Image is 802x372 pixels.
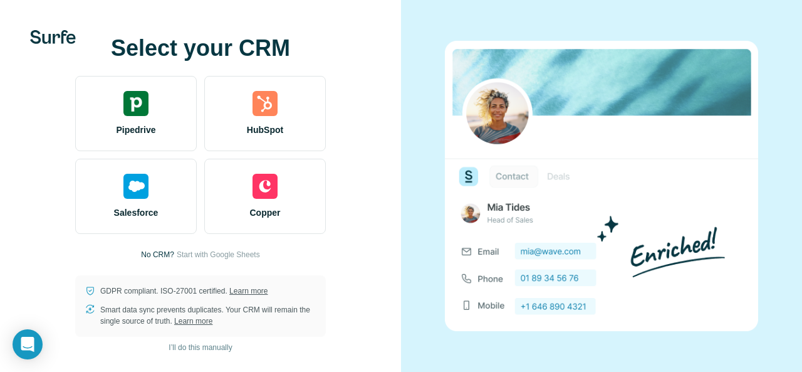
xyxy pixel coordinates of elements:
[13,329,43,359] div: Open Intercom Messenger
[123,91,148,116] img: pipedrive's logo
[247,124,283,136] span: HubSpot
[116,124,155,136] span: Pipedrive
[169,342,232,353] span: I’ll do this manually
[177,249,260,260] button: Start with Google Sheets
[141,249,174,260] p: No CRM?
[445,41,758,331] img: none image
[123,174,148,199] img: salesforce's logo
[174,317,212,326] a: Learn more
[250,206,281,219] span: Copper
[75,36,326,61] h1: Select your CRM
[100,285,268,297] p: GDPR compliant. ISO-27001 certified.
[253,91,278,116] img: hubspot's logo
[229,287,268,295] a: Learn more
[114,206,159,219] span: Salesforce
[30,30,76,44] img: Surfe's logo
[100,304,316,327] p: Smart data sync prevents duplicates. Your CRM will remain the single source of truth.
[160,338,241,357] button: I’ll do this manually
[253,174,278,199] img: copper's logo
